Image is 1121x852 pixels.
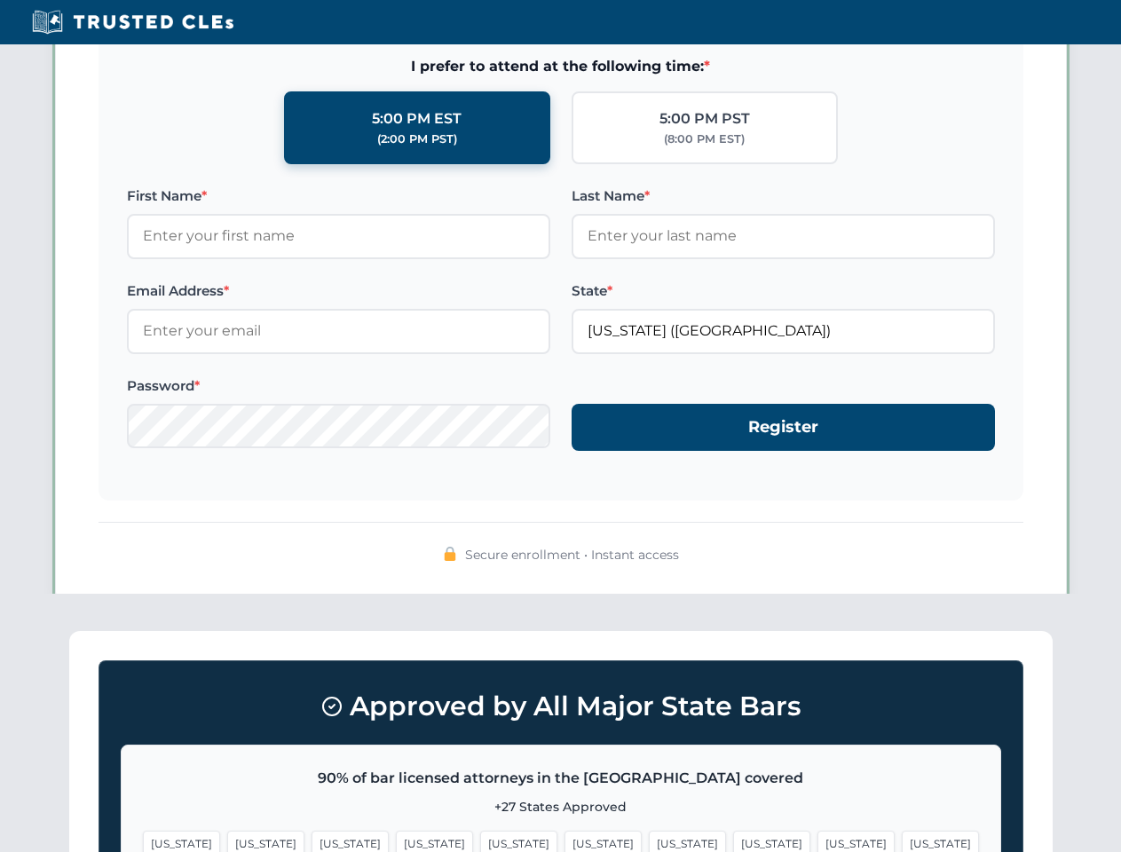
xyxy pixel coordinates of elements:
[127,375,550,397] label: Password
[127,309,550,353] input: Enter your email
[27,9,239,35] img: Trusted CLEs
[572,309,995,353] input: Florida (FL)
[127,214,550,258] input: Enter your first name
[572,280,995,302] label: State
[659,107,750,130] div: 5:00 PM PST
[143,797,979,816] p: +27 States Approved
[572,404,995,451] button: Register
[127,185,550,207] label: First Name
[443,547,457,561] img: 🔒
[127,280,550,302] label: Email Address
[377,130,457,148] div: (2:00 PM PST)
[127,55,995,78] span: I prefer to attend at the following time:
[121,682,1001,730] h3: Approved by All Major State Bars
[572,185,995,207] label: Last Name
[143,767,979,790] p: 90% of bar licensed attorneys in the [GEOGRAPHIC_DATA] covered
[572,214,995,258] input: Enter your last name
[664,130,745,148] div: (8:00 PM EST)
[372,107,462,130] div: 5:00 PM EST
[465,545,679,564] span: Secure enrollment • Instant access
